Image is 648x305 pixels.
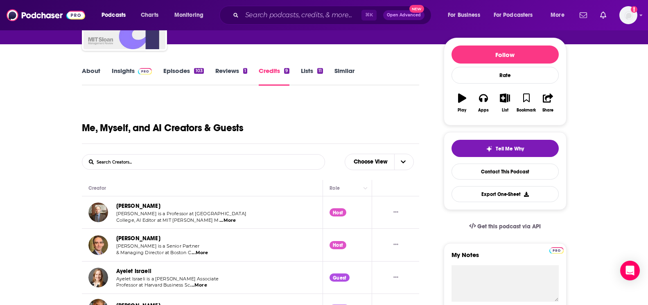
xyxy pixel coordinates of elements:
button: List [494,88,515,118]
button: open menu [96,9,136,22]
button: Apps [473,88,494,118]
button: Show More Button [390,273,402,282]
div: 9 [284,68,289,74]
button: Choose View [345,154,414,170]
svg: Add a profile image [631,6,637,13]
a: [PERSON_NAME] [116,235,160,242]
div: Rate [452,67,559,84]
button: Play [452,88,473,118]
span: ⌘ K [361,10,377,20]
img: User Profile [619,6,637,24]
span: Monitoring [174,9,203,21]
div: Host [330,241,346,249]
button: Share [537,88,558,118]
div: 1 [243,68,247,74]
a: Charts [135,9,163,22]
img: Shervin Khodabandeh [88,235,108,255]
a: Pro website [549,246,564,254]
a: Reviews1 [215,67,247,86]
img: Podchaser Pro [138,68,152,75]
a: InsightsPodchaser Pro [112,67,152,86]
div: Guest [330,273,350,282]
a: Get this podcast via API [463,216,548,237]
div: 11 [317,68,323,74]
a: Show notifications dropdown [597,8,610,22]
span: Open Advanced [387,13,421,17]
div: Role [330,183,341,193]
button: Show More Button [390,241,402,249]
div: Share [542,108,553,113]
a: About [82,67,100,86]
button: open menu [488,9,545,22]
button: Bookmark [516,88,537,118]
button: Show profile menu [619,6,637,24]
h2: Choose View [345,154,419,170]
div: Creator [88,183,106,193]
button: Follow [452,46,559,64]
button: Open AdvancedNew [383,10,424,20]
a: Show notifications dropdown [576,8,590,22]
a: [PERSON_NAME] [116,203,160,209]
span: Get this podcast via API [477,223,541,230]
img: Ayelet Israeli [88,268,108,287]
img: Podchaser - Follow, Share and Rate Podcasts [7,7,85,23]
button: Export One-Sheet [452,186,559,202]
input: Search podcasts, credits, & more... [242,9,361,22]
a: Similar [334,67,354,86]
span: [PERSON_NAME] is a Professor at [GEOGRAPHIC_DATA] [116,211,246,216]
span: Ayelet Israeli is a [PERSON_NAME] Associate [116,276,219,282]
div: Play [458,108,466,113]
span: ...More [190,282,207,289]
div: List [502,108,508,113]
span: ...More [219,217,236,224]
button: open menu [545,9,575,22]
span: New [409,5,424,13]
button: open menu [442,9,490,22]
a: Lists11 [301,67,323,86]
label: My Notes [452,251,559,265]
div: 103 [194,68,203,74]
img: Podchaser Pro [549,247,564,254]
span: Choose View [347,155,394,169]
span: Tell Me Why [496,146,524,152]
span: Podcasts [102,9,126,21]
div: Apps [478,108,489,113]
div: Bookmark [517,108,536,113]
span: Charts [141,9,158,21]
div: Open Intercom Messenger [620,261,640,280]
a: Credits9 [259,67,289,86]
span: For Business [448,9,480,21]
div: Search podcasts, credits, & more... [227,6,439,25]
span: More [551,9,564,21]
span: ...More [192,250,208,256]
img: Sam Ransbotham [88,203,108,222]
a: Ayelet Israeli [116,268,151,275]
h1: Me, Myself, and AI Creators & Guests [82,122,244,134]
span: & Managing Director at Boston C [116,250,191,255]
button: Show More Button [390,208,402,217]
button: Column Actions [360,183,370,193]
span: College, AI Editor at MIT [PERSON_NAME] M [116,217,219,223]
span: Logged in as danikarchmer [619,6,637,24]
img: tell me why sparkle [486,146,492,152]
a: Episodes103 [163,67,203,86]
div: Host [330,208,346,216]
button: tell me why sparkleTell Me Why [452,140,559,157]
span: [PERSON_NAME] is a Senior Partner [116,243,200,249]
a: Contact This Podcast [452,164,559,180]
span: For Podcasters [494,9,533,21]
button: open menu [169,9,214,22]
span: Professor at Harvard Business Sc [116,282,190,288]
